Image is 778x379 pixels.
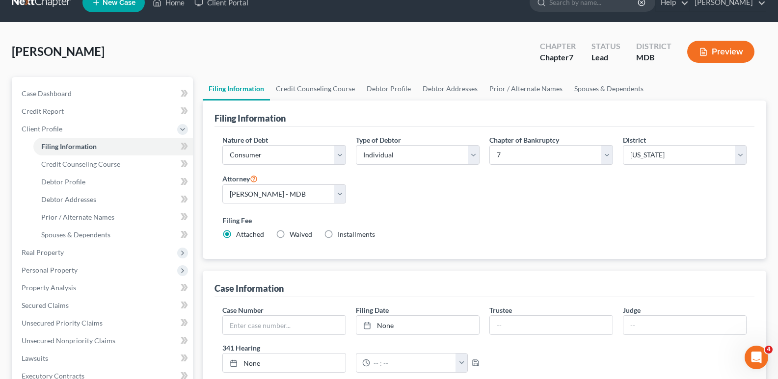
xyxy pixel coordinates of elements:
[33,155,193,173] a: Credit Counseling Course
[12,44,105,58] span: [PERSON_NAME]
[22,89,72,98] span: Case Dashboard
[14,85,193,102] a: Case Dashboard
[338,230,375,238] span: Installments
[41,160,120,168] span: Credit Counseling Course
[623,135,646,145] label: District
[222,135,268,145] label: Nature of Debt
[33,138,193,155] a: Filing Information
[33,226,193,244] a: Spouses & Dependents
[22,354,48,362] span: Lawsuits
[489,135,559,145] label: Chapter of Bankruptcy
[370,354,456,372] input: -- : --
[568,77,649,101] a: Spouses & Dependents
[270,77,361,101] a: Credit Counseling Course
[33,173,193,191] a: Debtor Profile
[33,191,193,208] a: Debtor Addresses
[41,213,114,221] span: Prior / Alternate Names
[22,125,62,133] span: Client Profile
[217,343,484,353] label: 341 Hearing
[745,346,768,369] iframe: Intercom live chat
[687,41,754,63] button: Preview
[236,230,264,238] span: Attached
[483,77,568,101] a: Prior / Alternate Names
[14,102,193,120] a: Credit Report
[222,173,258,184] label: Attorney
[356,316,479,334] a: None
[41,230,110,239] span: Spouses & Dependents
[22,336,115,345] span: Unsecured Nonpriority Claims
[203,77,270,101] a: Filing Information
[222,305,264,315] label: Case Number
[540,41,576,52] div: Chapter
[569,52,573,62] span: 7
[14,297,193,314] a: Secured Claims
[591,41,620,52] div: Status
[14,279,193,297] a: Property Analysis
[41,142,97,151] span: Filing Information
[765,346,773,354] span: 4
[356,135,401,145] label: Type of Debtor
[636,41,671,52] div: District
[33,208,193,226] a: Prior / Alternate Names
[591,52,620,63] div: Lead
[22,283,76,292] span: Property Analysis
[223,316,346,334] input: Enter case number...
[41,195,96,203] span: Debtor Addresses
[356,305,389,315] label: Filing Date
[636,52,671,63] div: MDB
[22,301,69,309] span: Secured Claims
[22,248,64,256] span: Real Property
[22,107,64,115] span: Credit Report
[14,314,193,332] a: Unsecured Priority Claims
[14,350,193,367] a: Lawsuits
[215,112,286,124] div: Filing Information
[22,266,78,274] span: Personal Property
[215,282,284,294] div: Case Information
[361,77,417,101] a: Debtor Profile
[489,305,512,315] label: Trustee
[290,230,312,238] span: Waived
[540,52,576,63] div: Chapter
[490,316,613,334] input: --
[222,215,747,226] label: Filing Fee
[41,177,85,186] span: Debtor Profile
[22,319,103,327] span: Unsecured Priority Claims
[14,332,193,350] a: Unsecured Nonpriority Claims
[223,354,346,372] a: None
[623,305,641,315] label: Judge
[623,316,746,334] input: --
[417,77,483,101] a: Debtor Addresses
